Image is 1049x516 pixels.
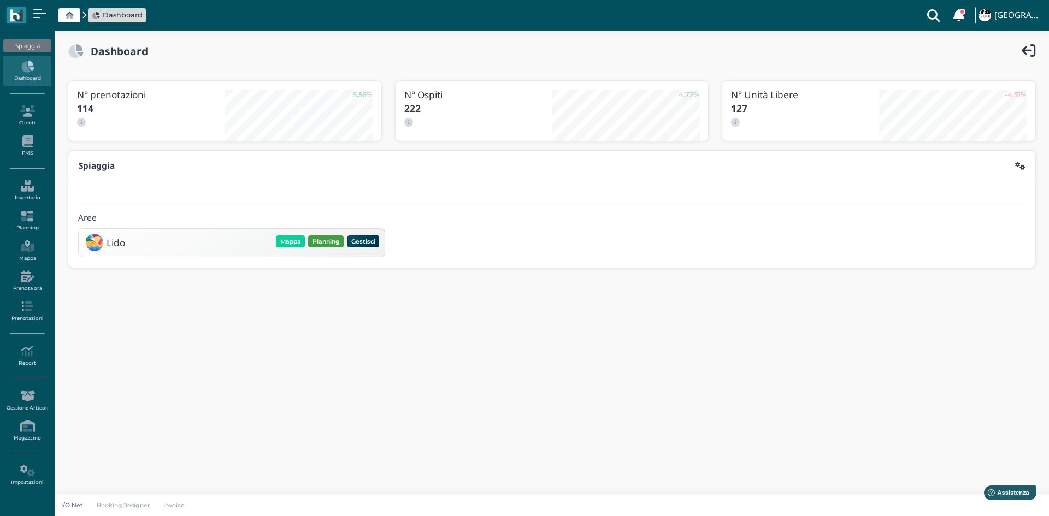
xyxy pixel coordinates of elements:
button: Planning [308,235,344,247]
iframe: Help widget launcher [971,482,1040,507]
h4: [GEOGRAPHIC_DATA] [994,11,1042,20]
img: logo [10,9,22,22]
span: Dashboard [103,10,143,20]
a: ... [GEOGRAPHIC_DATA] [977,2,1042,28]
h3: N° Ospiti [404,90,552,100]
img: ... [979,9,991,21]
a: Dashboard [92,10,143,20]
h3: N° Unità Libere [731,90,879,100]
button: Gestisci [347,235,380,247]
h4: Aree [78,213,97,223]
a: Prenota ora [3,266,51,296]
span: Assistenza [32,9,72,17]
h3: Lido [107,238,125,248]
a: Planning [3,206,51,236]
b: 114 [77,102,93,115]
h3: N° prenotazioni [77,90,225,100]
a: Clienti [3,100,51,131]
a: PMS [3,131,51,161]
b: 222 [404,102,421,115]
h2: Dashboard [84,45,148,57]
a: Inventario [3,175,51,205]
b: Spiaggia [79,160,115,171]
a: Dashboard [3,56,51,86]
div: Spiaggia [3,39,51,52]
a: Mappa [3,236,51,266]
b: 127 [731,102,747,115]
a: Prenotazioni [3,296,51,326]
button: Mappa [276,235,305,247]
